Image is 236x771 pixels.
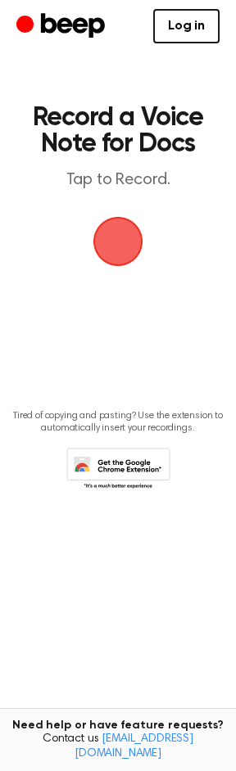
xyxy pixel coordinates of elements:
[29,105,206,157] h1: Record a Voice Note for Docs
[153,9,220,43] a: Log in
[29,170,206,191] p: Tap to Record.
[93,217,143,266] img: Beep Logo
[16,11,109,43] a: Beep
[75,733,193,760] a: [EMAIL_ADDRESS][DOMAIN_NAME]
[13,410,223,435] p: Tired of copying and pasting? Use the extension to automatically insert your recordings.
[10,733,226,761] span: Contact us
